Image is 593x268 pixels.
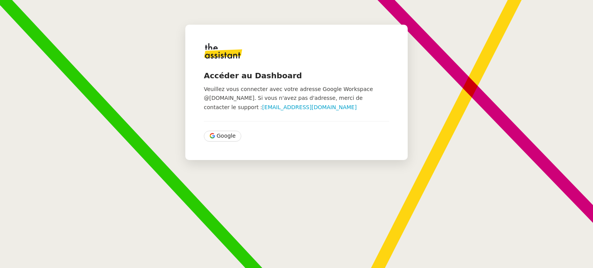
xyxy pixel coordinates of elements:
span: Veuillez vous connecter avec votre adresse Google Workspace @[DOMAIN_NAME]. Si vous n'avez pas d'... [204,86,373,110]
span: Google [217,131,236,140]
img: logo [204,43,242,59]
button: Google [204,131,241,142]
h4: Accéder au Dashboard [204,70,389,81]
a: [EMAIL_ADDRESS][DOMAIN_NAME] [262,104,357,110]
